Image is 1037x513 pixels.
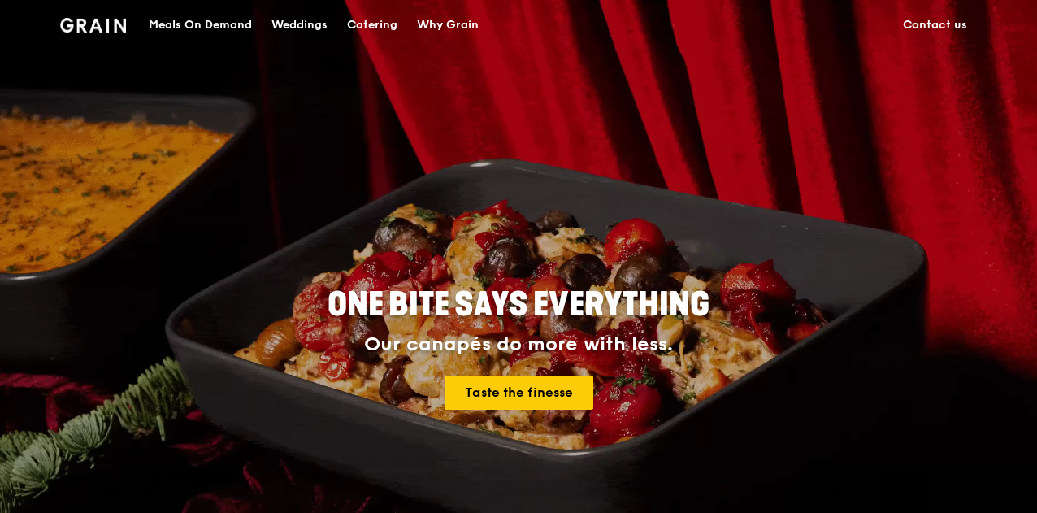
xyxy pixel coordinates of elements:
a: Why Grain [407,1,488,50]
div: Why Grain [417,1,479,50]
a: Weddings [262,1,337,50]
div: Our canapés do more with less. [226,333,811,356]
div: Catering [347,1,397,50]
div: Weddings [271,1,328,50]
a: Taste the finesse [445,376,593,410]
a: Catering [337,1,407,50]
a: Contact us [893,1,977,50]
img: Grain [60,18,126,33]
div: Meals On Demand [149,1,252,50]
span: ONE BITE SAYS EVERYTHING [328,285,709,324]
